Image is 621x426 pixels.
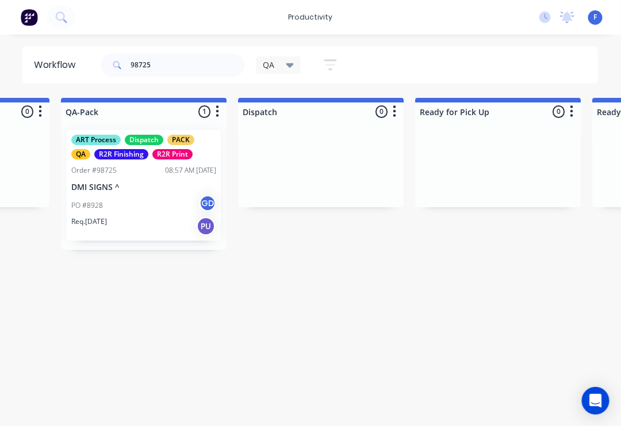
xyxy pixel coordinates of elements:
p: DMI SIGNS ^ [72,182,217,192]
div: ART Process [72,135,121,145]
div: 08:57 AM [DATE] [166,165,217,176]
div: PU [197,217,216,235]
input: Search for orders... [131,54,245,77]
div: R2R Print [153,149,193,159]
img: Factory [21,9,38,26]
div: PACK [168,135,195,145]
div: Order #98725 [72,165,117,176]
div: Workflow [34,58,82,72]
div: GD [200,195,217,212]
div: ART ProcessDispatchPACKQAR2R FinishingR2R PrintOrder #9872508:57 AM [DATE]DMI SIGNS ^PO #8928GDRe... [67,130,221,241]
div: R2R Finishing [95,149,149,159]
div: QA [72,149,91,159]
div: Dispatch [125,135,164,145]
p: PO #8928 [72,200,103,211]
div: productivity [283,9,339,26]
span: F [594,12,597,22]
p: Req. [DATE] [72,216,108,227]
div: Open Intercom Messenger [582,387,609,414]
span: QA [263,59,275,71]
